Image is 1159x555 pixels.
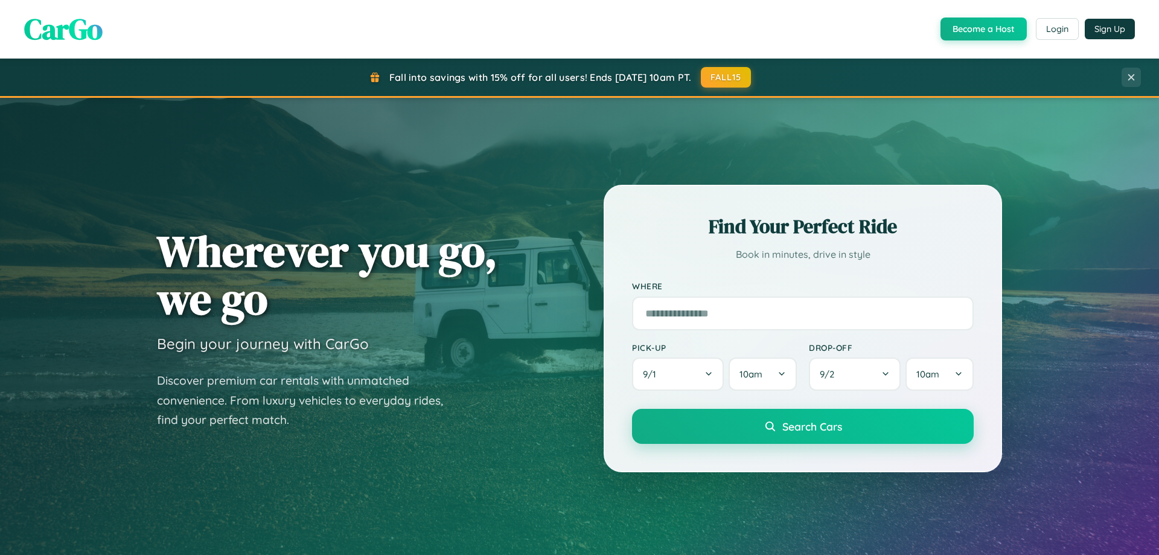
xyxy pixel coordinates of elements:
[157,335,369,353] h3: Begin your journey with CarGo
[739,368,762,380] span: 10am
[157,371,459,430] p: Discover premium car rentals with unmatched convenience. From luxury vehicles to everyday rides, ...
[809,358,901,391] button: 9/2
[632,213,974,240] h2: Find Your Perfect Ride
[782,420,842,433] span: Search Cars
[809,342,974,353] label: Drop-off
[24,9,103,49] span: CarGo
[632,342,797,353] label: Pick-up
[916,368,939,380] span: 10am
[905,358,974,391] button: 10am
[632,409,974,444] button: Search Cars
[701,67,752,88] button: FALL15
[940,18,1027,40] button: Become a Host
[729,358,797,391] button: 10am
[632,358,724,391] button: 9/1
[1036,18,1079,40] button: Login
[157,227,497,322] h1: Wherever you go, we go
[632,281,974,292] label: Where
[643,368,662,380] span: 9 / 1
[820,368,840,380] span: 9 / 2
[389,71,692,83] span: Fall into savings with 15% off for all users! Ends [DATE] 10am PT.
[1085,19,1135,39] button: Sign Up
[632,246,974,263] p: Book in minutes, drive in style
